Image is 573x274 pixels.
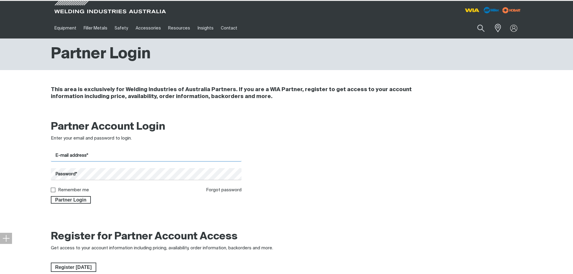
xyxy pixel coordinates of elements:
[51,86,442,100] h4: This area is exclusively for Welding Industries of Australia Partners. If you are a WIA Partner, ...
[206,188,242,192] a: Forgot password
[217,18,241,38] a: Contact
[51,246,273,250] span: Get access to your account information including pricing, availability, order information, backor...
[51,196,91,204] button: Partner Login
[194,18,217,38] a: Insights
[51,263,96,272] span: Register [DATE]
[132,18,165,38] a: Accessories
[80,18,111,38] a: Filler Metals
[51,45,151,64] h1: Partner Login
[58,188,89,192] label: Remember me
[165,18,194,38] a: Resources
[51,230,238,243] h2: Register for Partner Account Access
[471,21,491,35] button: Search products
[501,6,522,15] img: miller
[51,120,242,134] h2: Partner Account Login
[111,18,132,38] a: Safety
[51,135,242,142] div: Enter your email and password to login.
[2,235,10,242] img: hide socials
[463,21,491,35] input: Product name or item number...
[51,18,80,38] a: Equipment
[51,263,96,272] a: Register Today
[51,18,405,38] nav: Main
